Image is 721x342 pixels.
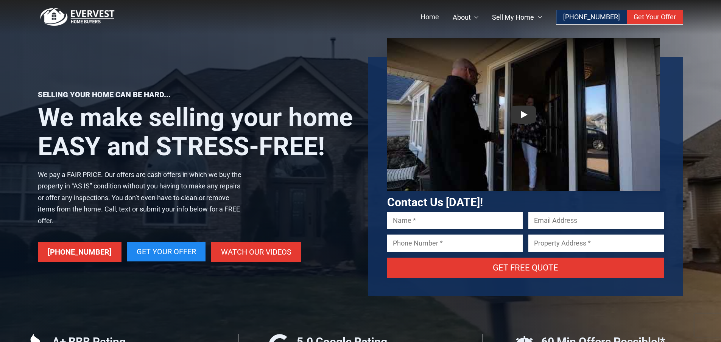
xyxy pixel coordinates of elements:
[127,242,206,261] a: Get Your Offer
[387,212,523,229] input: Name *
[485,10,549,24] a: Sell My Home
[48,247,112,256] span: [PHONE_NUMBER]
[627,10,683,24] a: Get Your Offer
[211,242,301,262] a: Watch Our Videos
[38,242,121,262] a: [PHONE_NUMBER]
[387,235,523,252] input: Phone Number *
[528,212,664,229] input: Email Address
[387,196,665,209] h3: Contact Us [DATE]!
[446,10,486,24] a: About
[38,169,248,227] p: We pay a FAIR PRICE. Our offers are cash offers in which we buy the property in “AS IS” condition...
[414,10,446,24] a: Home
[556,10,627,24] a: [PHONE_NUMBER]
[38,103,353,161] h1: We make selling your home EASY and STRESS-FREE!
[38,8,117,26] img: logo.png
[528,235,664,252] input: Property Address *
[563,13,620,21] span: [PHONE_NUMBER]
[387,258,665,278] input: Get Free Quote
[387,212,665,287] form: Contact form
[38,90,353,99] p: Selling your home can be hard...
